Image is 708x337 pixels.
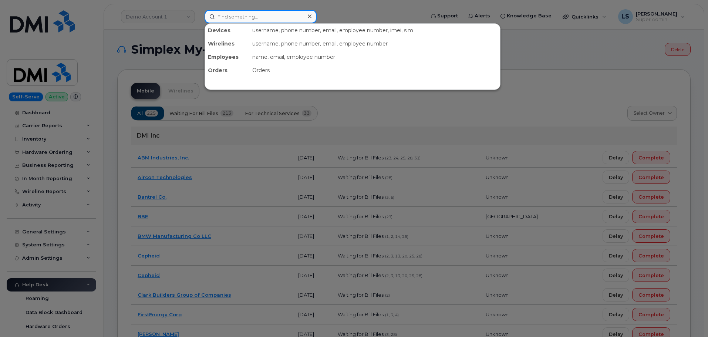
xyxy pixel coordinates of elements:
[249,64,500,77] div: Orders
[205,64,249,77] div: Orders
[249,24,500,37] div: username, phone number, email, employee number, imei, sim
[249,37,500,50] div: username, phone number, email, employee number
[249,50,500,64] div: name, email, employee number
[205,50,249,64] div: Employees
[205,24,249,37] div: Devices
[205,37,249,50] div: Wirelines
